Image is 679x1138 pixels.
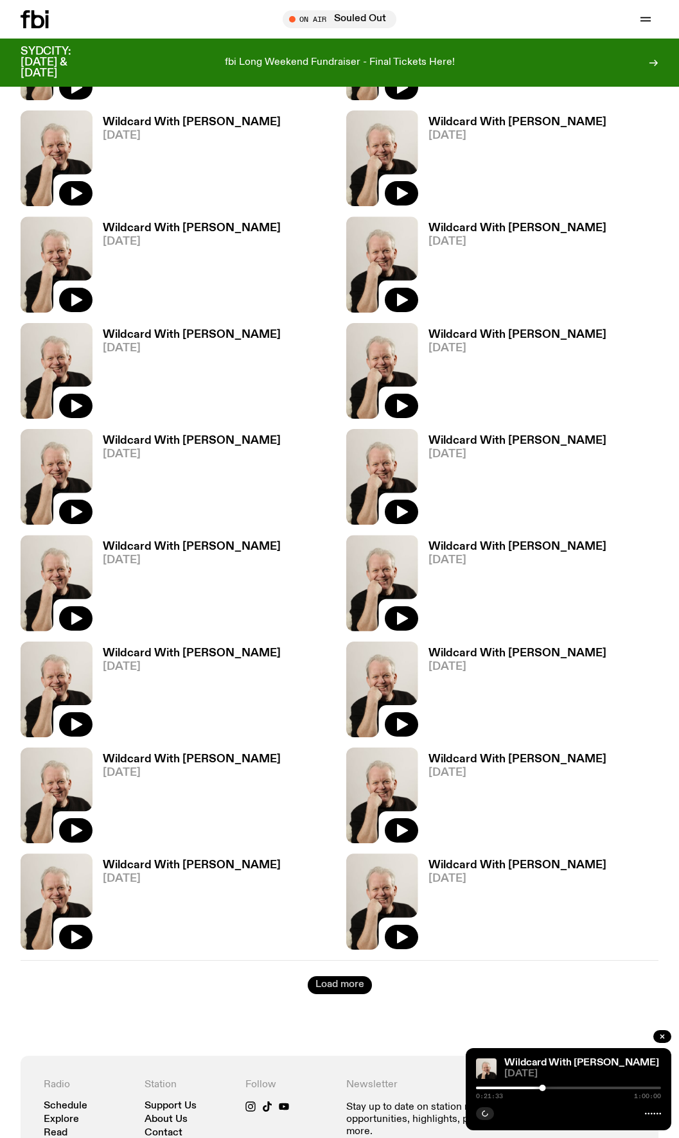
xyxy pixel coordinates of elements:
[418,329,606,419] a: Wildcard With [PERSON_NAME][DATE]
[93,860,281,949] a: Wildcard With [PERSON_NAME][DATE]
[428,661,606,672] span: [DATE]
[428,754,606,765] h3: Wildcard With [PERSON_NAME]
[103,541,281,552] h3: Wildcard With [PERSON_NAME]
[103,223,281,234] h3: Wildcard With [PERSON_NAME]
[245,1079,333,1091] h4: Follow
[428,449,606,460] span: [DATE]
[44,1079,132,1091] h4: Radio
[103,860,281,871] h3: Wildcard With [PERSON_NAME]
[145,1079,233,1091] h4: Station
[428,329,606,340] h3: Wildcard With [PERSON_NAME]
[476,1093,503,1099] span: 0:21:33
[103,435,281,446] h3: Wildcard With [PERSON_NAME]
[428,541,606,552] h3: Wildcard With [PERSON_NAME]
[428,860,606,871] h3: Wildcard With [PERSON_NAME]
[346,535,418,631] img: Stuart is smiling charmingly, wearing a black t-shirt against a stark white background.
[93,648,281,737] a: Wildcard With [PERSON_NAME][DATE]
[103,767,281,778] span: [DATE]
[103,329,281,340] h3: Wildcard With [PERSON_NAME]
[93,117,281,206] a: Wildcard With [PERSON_NAME][DATE]
[418,648,606,737] a: Wildcard With [PERSON_NAME][DATE]
[346,216,418,312] img: Stuart is smiling charmingly, wearing a black t-shirt against a stark white background.
[103,754,281,765] h3: Wildcard With [PERSON_NAME]
[418,223,606,312] a: Wildcard With [PERSON_NAME][DATE]
[418,117,606,206] a: Wildcard With [PERSON_NAME][DATE]
[44,1101,87,1111] a: Schedule
[346,1079,535,1091] h4: Newsletter
[145,1101,197,1111] a: Support Us
[44,1128,67,1138] a: Read
[428,435,606,446] h3: Wildcard With [PERSON_NAME]
[418,541,606,631] a: Wildcard With [PERSON_NAME][DATE]
[103,555,281,566] span: [DATE]
[21,748,93,843] img: Stuart is smiling charmingly, wearing a black t-shirt against a stark white background.
[93,435,281,525] a: Wildcard With [PERSON_NAME][DATE]
[145,1128,182,1138] a: Contact
[103,648,281,659] h3: Wildcard With [PERSON_NAME]
[283,10,396,28] button: On AirSouled Out
[21,853,93,949] img: Stuart is smiling charmingly, wearing a black t-shirt against a stark white background.
[21,429,93,525] img: Stuart is smiling charmingly, wearing a black t-shirt against a stark white background.
[44,1115,79,1125] a: Explore
[476,1058,497,1079] img: Stuart is smiling charmingly, wearing a black t-shirt against a stark white background.
[418,435,606,525] a: Wildcard With [PERSON_NAME][DATE]
[103,873,281,884] span: [DATE]
[504,1058,659,1068] a: Wildcard With [PERSON_NAME]
[103,117,281,128] h3: Wildcard With [PERSON_NAME]
[21,642,93,737] img: Stuart is smiling charmingly, wearing a black t-shirt against a stark white background.
[634,1093,661,1099] span: 1:00:00
[103,661,281,672] span: [DATE]
[346,642,418,737] img: Stuart is smiling charmingly, wearing a black t-shirt against a stark white background.
[103,130,281,141] span: [DATE]
[428,130,606,141] span: [DATE]
[93,329,281,419] a: Wildcard With [PERSON_NAME][DATE]
[21,216,93,312] img: Stuart is smiling charmingly, wearing a black t-shirt against a stark white background.
[504,1069,661,1079] span: [DATE]
[428,873,606,884] span: [DATE]
[428,343,606,354] span: [DATE]
[346,429,418,525] img: Stuart is smiling charmingly, wearing a black t-shirt against a stark white background.
[428,648,606,659] h3: Wildcard With [PERSON_NAME]
[21,323,93,419] img: Stuart is smiling charmingly, wearing a black t-shirt against a stark white background.
[428,223,606,234] h3: Wildcard With [PERSON_NAME]
[418,754,606,843] a: Wildcard With [PERSON_NAME][DATE]
[346,110,418,206] img: Stuart is smiling charmingly, wearing a black t-shirt against a stark white background.
[225,57,455,69] p: fbi Long Weekend Fundraiser - Final Tickets Here!
[21,46,103,79] h3: SYDCITY: [DATE] & [DATE]
[93,223,281,312] a: Wildcard With [PERSON_NAME][DATE]
[93,754,281,843] a: Wildcard With [PERSON_NAME][DATE]
[346,323,418,419] img: Stuart is smiling charmingly, wearing a black t-shirt against a stark white background.
[103,449,281,460] span: [DATE]
[418,860,606,949] a: Wildcard With [PERSON_NAME][DATE]
[428,117,606,128] h3: Wildcard With [PERSON_NAME]
[346,853,418,949] img: Stuart is smiling charmingly, wearing a black t-shirt against a stark white background.
[103,236,281,247] span: [DATE]
[145,1115,188,1125] a: About Us
[21,535,93,631] img: Stuart is smiling charmingly, wearing a black t-shirt against a stark white background.
[103,343,281,354] span: [DATE]
[428,555,606,566] span: [DATE]
[428,236,606,247] span: [DATE]
[21,110,93,206] img: Stuart is smiling charmingly, wearing a black t-shirt against a stark white background.
[346,748,418,843] img: Stuart is smiling charmingly, wearing a black t-shirt against a stark white background.
[308,976,372,994] button: Load more
[93,541,281,631] a: Wildcard With [PERSON_NAME][DATE]
[428,767,606,778] span: [DATE]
